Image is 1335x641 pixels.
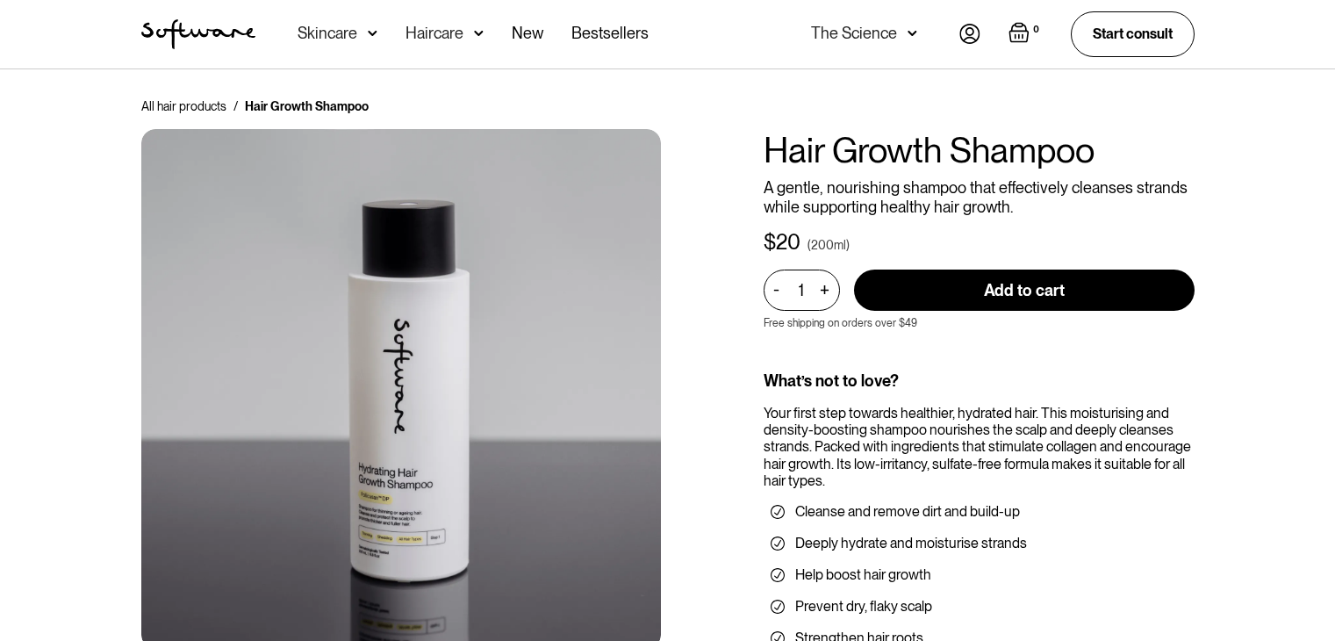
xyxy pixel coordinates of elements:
div: + [815,280,835,300]
div: Haircare [406,25,463,42]
li: Help boost hair growth [771,566,1188,584]
div: (200ml) [807,236,850,254]
a: Open empty cart [1008,22,1043,47]
li: Prevent dry, flaky scalp [771,598,1188,616]
div: 0 [1030,22,1043,38]
div: Your first step towards healthier, hydrated hair. This moisturising and density-boosting shampoo ... [764,405,1195,489]
p: A gentle, nourishing shampoo that effectively cleanses strands while supporting healthy hair growth. [764,178,1195,216]
input: Add to cart [854,270,1195,311]
div: Skincare [298,25,357,42]
h1: Hair Growth Shampoo [764,129,1195,171]
a: Start consult [1071,11,1195,56]
li: Deeply hydrate and moisturise strands [771,535,1188,552]
div: Hair Growth Shampoo [245,97,369,115]
img: Software Logo [141,19,255,49]
div: 20 [776,230,800,256]
div: / [233,97,238,115]
div: $ [764,230,776,256]
img: arrow down [908,25,917,42]
img: arrow down [368,25,377,42]
div: The Science [811,25,897,42]
img: arrow down [474,25,484,42]
li: Cleanse and remove dirt and build-up [771,503,1188,521]
div: - [773,280,785,299]
p: Free shipping on orders over $49 [764,317,917,329]
a: All hair products [141,97,226,115]
div: What’s not to love? [764,371,1195,391]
